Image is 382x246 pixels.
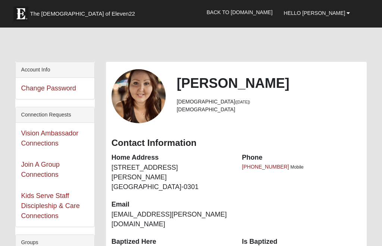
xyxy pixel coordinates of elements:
img: Eleven22 logo [13,6,28,21]
dt: Phone [242,153,361,163]
a: Hello [PERSON_NAME] [278,4,356,22]
dd: [EMAIL_ADDRESS][PERSON_NAME][DOMAIN_NAME] [112,210,231,229]
a: The [DEMOGRAPHIC_DATA] of Eleven22 [10,3,159,21]
a: Vision Ambassador Connections [21,130,79,147]
span: Mobile [291,164,304,170]
h3: Contact Information [112,138,361,148]
a: View Fullsize Photo [112,69,166,123]
a: Back to [DOMAIN_NAME] [201,3,278,22]
a: Change Password [21,84,76,92]
small: ([DATE]) [235,100,250,104]
dt: Home Address [112,153,231,163]
h2: [PERSON_NAME] [177,75,361,91]
a: [PHONE_NUMBER] [242,164,289,170]
div: Connection Requests [16,107,94,123]
a: Kids Serve Staff Discipleship & Care Connections [21,192,80,220]
span: The [DEMOGRAPHIC_DATA] of Eleven22 [30,10,135,17]
a: Join A Group Connections [21,161,60,178]
li: [DEMOGRAPHIC_DATA] [177,106,361,114]
dt: Email [112,200,231,210]
span: Hello [PERSON_NAME] [284,10,345,16]
dd: [STREET_ADDRESS][PERSON_NAME] [GEOGRAPHIC_DATA]-0301 [112,163,231,192]
div: Account Info [16,62,94,78]
li: [DEMOGRAPHIC_DATA] [177,98,361,106]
